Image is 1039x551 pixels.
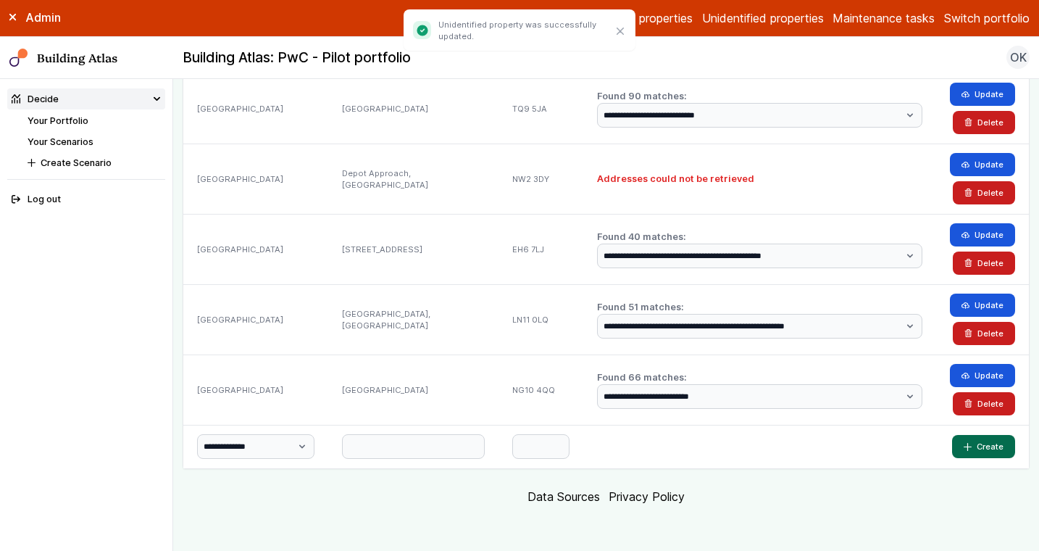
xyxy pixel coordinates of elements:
[183,214,328,284] div: [GEOGRAPHIC_DATA]
[183,73,328,144] div: [GEOGRAPHIC_DATA]
[328,144,498,214] div: Depot Approach, [GEOGRAPHIC_DATA]
[183,355,328,425] div: [GEOGRAPHIC_DATA]
[527,489,600,504] a: Data Sources
[498,73,583,144] div: TQ9 5JA
[23,152,165,173] button: Create Scenario
[9,49,28,67] img: main-0bbd2752.svg
[498,355,583,425] div: NG10 4QQ
[183,144,328,214] div: [GEOGRAPHIC_DATA]
[950,153,1015,176] button: Update
[328,73,498,144] div: [GEOGRAPHIC_DATA]
[953,322,1015,345] button: Delete
[597,230,922,244] h2: Found 40 matches:
[609,489,685,504] a: Privacy Policy
[597,370,922,384] h2: Found 66 matches:
[950,364,1015,387] button: Update
[328,355,498,425] div: [GEOGRAPHIC_DATA]
[183,49,411,67] h2: Building Atlas: PwC - Pilot portfolio
[597,300,922,314] h2: Found 51 matches:
[498,144,583,214] div: NW2 3DY
[498,214,583,284] div: EH6 7LJ
[953,181,1015,204] button: Delete
[438,19,611,42] p: Unidentified property was successfully updated.
[328,284,498,355] div: [GEOGRAPHIC_DATA], [GEOGRAPHIC_DATA]
[12,92,59,106] div: Decide
[950,294,1015,317] button: Update
[953,392,1015,415] button: Delete
[952,435,1015,458] button: Create
[1010,49,1027,66] span: OK
[328,214,498,284] div: [STREET_ADDRESS]
[28,115,88,126] a: Your Portfolio
[597,172,922,186] h2: Addresses could not be retrieved
[702,9,824,27] a: Unidentified properties
[953,111,1015,134] button: Delete
[950,83,1015,106] button: Update
[7,189,166,210] button: Log out
[950,223,1015,246] button: Update
[1006,46,1030,69] button: OK
[28,136,93,147] a: Your Scenarios
[833,9,935,27] a: Maintenance tasks
[183,284,328,355] div: [GEOGRAPHIC_DATA]
[498,284,583,355] div: LN11 0LQ
[597,89,922,103] h2: Found 90 matches:
[7,88,166,109] summary: Decide
[944,9,1030,27] button: Switch portfolio
[611,22,630,41] button: Close
[953,252,1015,275] button: Delete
